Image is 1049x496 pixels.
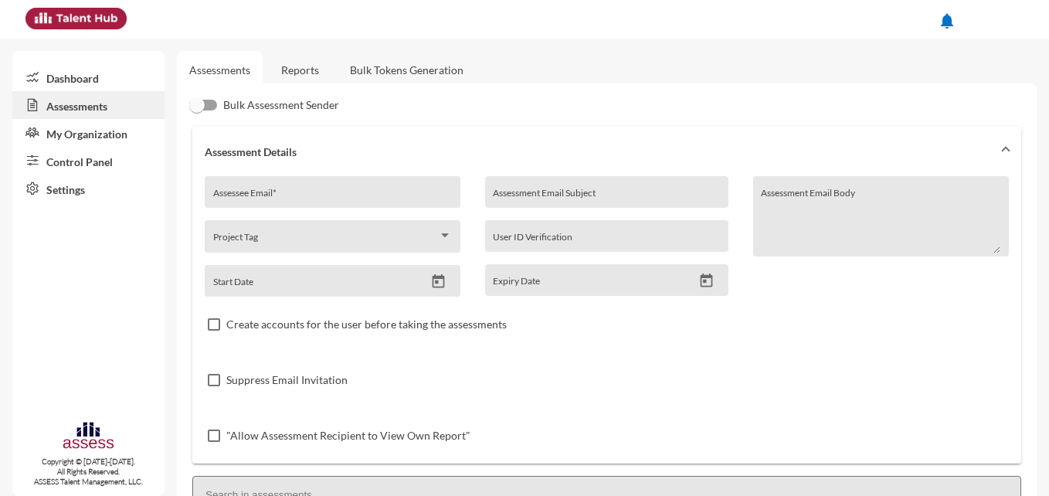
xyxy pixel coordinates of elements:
[425,273,452,290] button: Open calendar
[693,273,720,289] button: Open calendar
[226,315,507,334] span: Create accounts for the user before taking the assessments
[223,96,339,114] span: Bulk Assessment Sender
[189,63,250,76] a: Assessments
[938,12,956,30] mat-icon: notifications
[12,147,165,175] a: Control Panel
[226,426,470,445] span: "Allow Assessment Recipient to View Own Report"
[226,371,348,389] span: Suppress Email Invitation
[12,175,165,202] a: Settings
[12,63,165,91] a: Dashboard
[12,119,165,147] a: My Organization
[338,51,476,89] a: Bulk Tokens Generation
[62,420,115,454] img: assesscompany-logo.png
[192,127,1021,176] mat-expansion-panel-header: Assessment Details
[12,457,165,487] p: Copyright © [DATE]-[DATE]. All Rights Reserved. ASSESS Talent Management, LLC.
[205,145,990,158] mat-panel-title: Assessment Details
[12,91,165,119] a: Assessments
[269,51,331,89] a: Reports
[192,176,1021,464] div: Assessment Details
